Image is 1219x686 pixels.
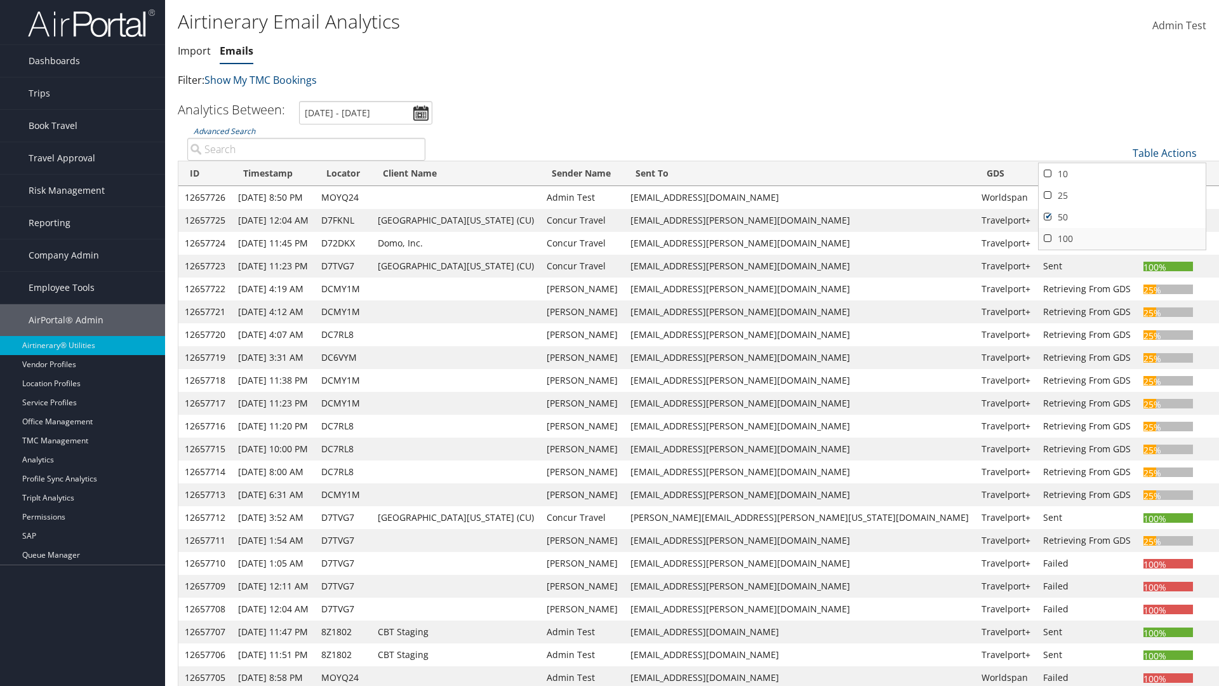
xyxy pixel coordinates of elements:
[29,272,95,304] span: Employee Tools
[29,77,50,109] span: Trips
[29,110,77,142] span: Book Travel
[29,45,80,77] span: Dashboards
[29,207,70,239] span: Reporting
[29,142,95,174] span: Travel Approval
[29,175,105,206] span: Risk Management
[1039,163,1206,185] a: 10
[1039,228,1206,250] a: 100
[28,8,155,38] img: airportal-logo.png
[1039,185,1206,206] a: 25
[1039,206,1206,228] a: 50
[29,304,103,336] span: AirPortal® Admin
[29,239,99,271] span: Company Admin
